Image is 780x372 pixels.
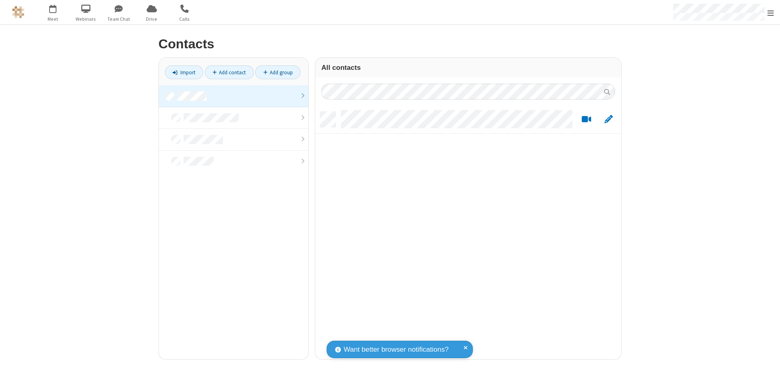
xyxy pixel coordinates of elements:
a: Add contact [205,65,254,79]
button: Start a video meeting [578,115,594,125]
h3: All contacts [321,64,615,71]
span: Webinars [71,15,101,23]
a: Import [165,65,203,79]
span: Meet [38,15,68,23]
button: Edit [600,115,616,125]
img: QA Selenium DO NOT DELETE OR CHANGE [12,6,24,18]
span: Want better browser notifications? [344,344,448,355]
a: Add group [255,65,301,79]
span: Team Chat [104,15,134,23]
span: Calls [169,15,200,23]
span: Drive [136,15,167,23]
h2: Contacts [158,37,622,51]
div: grid [315,106,621,359]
